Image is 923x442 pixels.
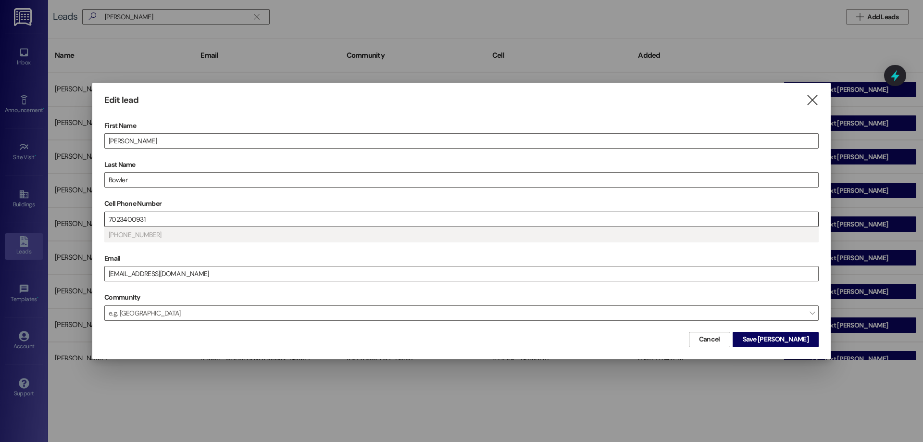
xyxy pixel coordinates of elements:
[105,173,818,187] input: e.g. Smith
[104,157,819,172] label: Last Name
[699,334,720,344] span: Cancel
[104,196,819,211] label: Cell Phone Number
[733,332,819,347] button: Save [PERSON_NAME]
[105,266,818,281] input: e.g. alex@gmail.com
[105,134,818,148] input: e.g. Alex
[689,332,730,347] button: Cancel
[104,251,819,266] label: Email
[104,305,819,321] span: e.g. [GEOGRAPHIC_DATA]
[104,118,819,133] label: First Name
[104,290,140,305] label: Community
[743,334,809,344] span: Save [PERSON_NAME]
[806,95,819,105] i: 
[104,95,138,106] h3: Edit lead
